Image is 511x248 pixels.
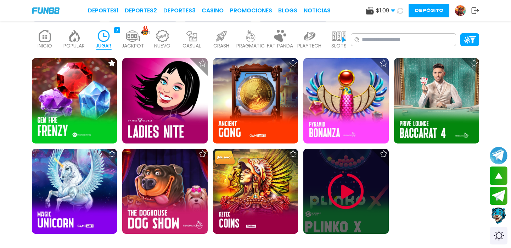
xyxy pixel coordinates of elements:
[325,170,367,213] img: Play Game
[38,42,52,50] p: INICIO
[32,149,117,234] img: Magic Unicorn
[122,42,145,50] p: JACKPOT
[67,30,82,42] img: popular_light.webp
[490,207,507,225] button: Contact customer service
[88,6,119,15] a: Deportes1
[273,30,287,42] img: fat_panda_light.webp
[490,227,507,244] div: Switch theme
[202,6,224,15] a: CASINO
[125,6,157,15] a: Deportes2
[303,30,317,42] img: playtech_light.webp
[409,4,449,17] button: Depósito
[122,149,207,234] img: The Dog House Dice Show?
[237,42,265,50] p: PRAGMATIC
[303,58,388,143] img: Pyramid Bonanza
[304,6,331,15] a: NOTICIAS
[455,5,471,16] a: Avatar
[213,42,229,50] p: CRASH
[38,30,52,42] img: home_light.webp
[185,30,199,42] img: casual_light.webp
[32,58,117,143] img: Gem Fire Frenzy
[331,42,347,50] p: SLOTS
[244,30,258,42] img: pragmatic_light.webp
[394,58,479,143] img: Privé Lounge Baccarat 4
[96,42,112,50] p: JUGAR
[183,42,201,50] p: CASUAL
[32,7,60,13] img: Company Logo
[122,58,207,143] img: Ladies Nite
[163,6,196,15] a: Deportes3
[155,42,171,50] p: NUEVO
[267,42,293,50] p: FAT PANDA
[490,167,507,185] button: scroll up
[213,149,298,234] img: Aztec Coins
[64,42,85,50] p: POPULAR
[455,5,466,16] img: Avatar
[376,6,395,15] span: $ 1.09
[490,146,507,165] button: Join telegram channel
[126,30,140,42] img: jackpot_light.webp
[114,27,120,33] div: 7
[490,187,507,205] button: Join telegram
[156,30,170,42] img: new_light.webp
[298,42,322,50] p: PLAYTECH
[230,6,272,15] a: Promociones
[141,26,150,35] img: hot
[279,6,298,15] a: BLOGS
[464,36,476,44] img: Platform Filter
[213,58,298,143] img: Ancient Gong
[97,30,111,42] img: recent_active.webp
[332,30,346,42] img: slots_light.webp
[214,150,237,166] img: New
[214,30,229,42] img: crash_light.webp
